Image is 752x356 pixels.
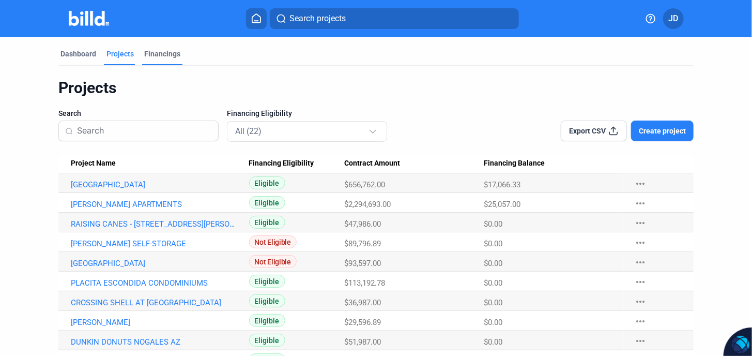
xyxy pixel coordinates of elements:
[484,239,503,248] span: $0.00
[71,298,239,307] a: CROSSING SHELL AT [GEOGRAPHIC_DATA]
[235,126,262,136] mat-select-trigger: All (22)
[634,256,647,269] mat-icon: more_horiz
[249,275,285,288] span: Eligible
[484,159,545,168] span: Financing Balance
[249,176,285,189] span: Eligible
[249,334,285,347] span: Eligible
[634,295,647,308] mat-icon: more_horiz
[344,259,381,268] span: $93,597.00
[344,219,381,229] span: $47,986.00
[71,337,239,347] a: DUNKIN DONUTS NOGALES AZ
[634,217,647,229] mat-icon: more_horiz
[634,197,647,210] mat-icon: more_horiz
[71,239,239,248] a: [PERSON_NAME] SELF-STORAGE
[484,278,503,288] span: $0.00
[634,177,647,190] mat-icon: more_horiz
[71,200,239,209] a: [PERSON_NAME] APARTMENTS
[144,49,180,59] div: Financings
[71,159,249,168] div: Project Name
[561,121,627,141] button: Export CSV
[668,12,678,25] span: JD
[71,219,239,229] a: RAISING CANES - [STREET_ADDRESS][PERSON_NAME]
[249,159,344,168] div: Financing Eligibility
[639,126,686,136] span: Create project
[106,49,134,59] div: Projects
[77,120,212,142] input: Search
[484,219,503,229] span: $0.00
[344,239,381,248] span: $89,796.89
[484,159,624,168] div: Financing Balance
[249,294,285,307] span: Eligible
[484,318,503,327] span: $0.00
[71,180,239,189] a: [GEOGRAPHIC_DATA]
[270,8,519,29] button: Search projects
[484,200,521,209] span: $25,057.00
[634,335,647,347] mat-icon: more_horiz
[344,318,381,327] span: $29,596.89
[60,49,96,59] div: Dashboard
[344,278,385,288] span: $113,192.78
[570,126,606,136] span: Export CSV
[71,159,116,168] span: Project Name
[484,180,521,189] span: $17,066.33
[484,259,503,268] span: $0.00
[344,159,484,168] div: Contract Amount
[227,108,292,118] span: Financing Eligibility
[634,236,647,249] mat-icon: more_horiz
[249,216,285,229] span: Eligible
[71,259,239,268] a: [GEOGRAPHIC_DATA]
[289,12,346,25] span: Search projects
[58,78,694,98] div: Projects
[484,298,503,307] span: $0.00
[249,314,285,327] span: Eligible
[249,159,314,168] span: Financing Eligibility
[484,337,503,347] span: $0.00
[69,11,110,26] img: Billd Company Logo
[344,159,400,168] span: Contract Amount
[249,196,285,209] span: Eligible
[71,318,239,327] a: [PERSON_NAME]
[71,278,239,288] a: PLACITA ESCONDIDA CONDOMINIUMS
[249,255,297,268] span: Not Eligible
[58,108,81,118] span: Search
[344,298,381,307] span: $36,987.00
[344,200,391,209] span: $2,294,693.00
[344,337,381,347] span: $51,987.00
[634,276,647,288] mat-icon: more_horiz
[634,315,647,328] mat-icon: more_horiz
[663,8,684,29] button: JD
[249,235,297,248] span: Not Eligible
[631,121,694,141] button: Create project
[344,180,385,189] span: $656,762.00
